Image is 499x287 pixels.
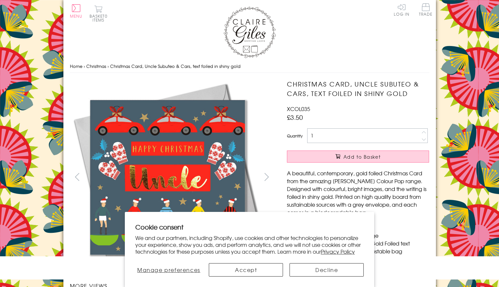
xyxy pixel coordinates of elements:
[110,63,241,69] span: Christmas Card, Uncle Subuteo & Cars, text foiled in shiny gold
[70,13,83,19] span: Menu
[70,60,429,73] nav: breadcrumbs
[259,169,274,184] button: next
[287,113,303,122] span: £3.50
[290,263,364,277] button: Decline
[287,169,429,216] p: A beautiful, contemporary, gold foiled Christmas Card from the amazing [PERSON_NAME] Colour Pop r...
[287,151,429,163] button: Add to Basket
[419,3,433,16] span: Trade
[224,7,276,58] img: Claire Giles Greetings Cards
[394,3,409,16] a: Log In
[135,222,364,231] h2: Cookie consent
[135,263,203,277] button: Manage preferences
[70,63,82,69] a: Home
[92,13,108,23] span: 0 items
[419,3,433,17] a: Trade
[137,266,200,274] span: Manage preferences
[287,105,310,113] span: XCOL035
[70,4,83,18] button: Menu
[86,63,106,69] a: Christmas
[135,234,364,255] p: We and our partners, including Shopify, use cookies and other technologies to personalize your ex...
[84,63,85,69] span: ›
[287,133,303,139] label: Quantity
[209,263,283,277] button: Accept
[108,63,109,69] span: ›
[274,79,470,275] img: Christmas Card, Uncle Subuteo & Cars, text foiled in shiny gold
[70,169,85,184] button: prev
[343,153,381,160] span: Add to Basket
[70,79,266,275] img: Christmas Card, Uncle Subuteo & Cars, text foiled in shiny gold
[287,79,429,98] h1: Christmas Card, Uncle Subuteo & Cars, text foiled in shiny gold
[90,5,108,22] button: Basket0 items
[321,247,355,255] a: Privacy Policy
